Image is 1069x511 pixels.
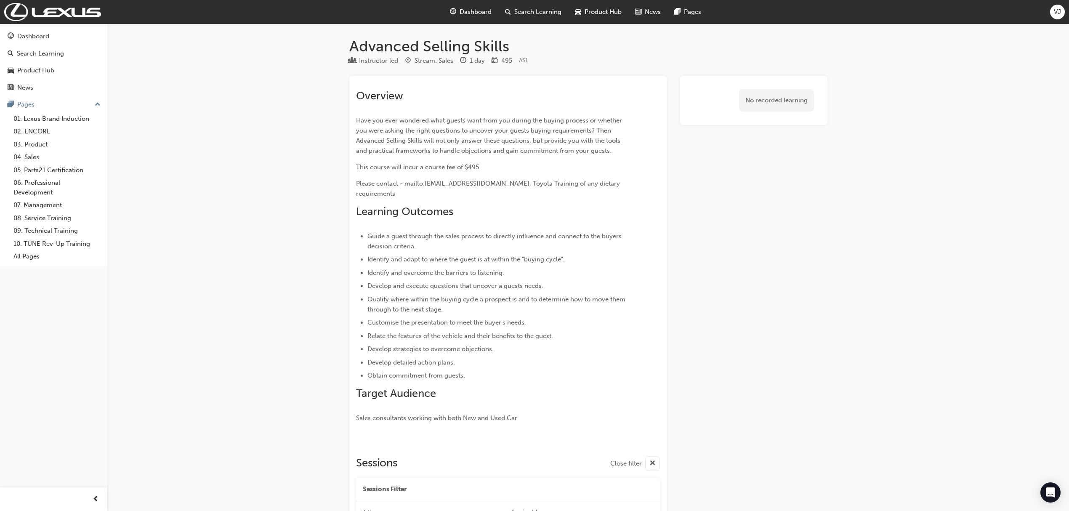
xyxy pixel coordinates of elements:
[514,7,561,17] span: Search Learning
[415,56,453,66] div: Stream: Sales
[492,57,498,65] span: money-icon
[356,205,453,218] span: Learning Outcomes
[470,56,485,66] div: 1 day
[460,57,466,65] span: clock-icon
[501,56,512,66] div: 495
[3,46,104,61] a: Search Learning
[635,7,641,17] span: news-icon
[367,319,526,326] span: Customise the presentation to meet the buyer's needs.
[17,83,33,93] div: News
[356,163,479,171] span: This course will incur a course fee of $495
[8,33,14,40] span: guage-icon
[367,232,623,250] span: Guide a guest through the sales process to directly influence and connect to the buyers decision ...
[17,32,49,41] div: Dashboard
[1050,5,1065,19] button: VJ
[649,458,656,469] span: cross-icon
[367,282,543,290] span: Develop and execute questions that uncover a guests needs.
[95,99,101,110] span: up-icon
[349,57,356,65] span: learningResourceType_INSTRUCTOR_LED-icon
[10,237,104,250] a: 10. TUNE Rev-Up Training
[585,7,622,17] span: Product Hub
[1054,7,1061,17] span: VJ
[17,49,64,59] div: Search Learning
[10,212,104,225] a: 08. Service Training
[575,7,581,17] span: car-icon
[359,56,398,66] div: Instructor led
[443,3,498,21] a: guage-iconDashboard
[3,97,104,112] button: Pages
[1040,482,1061,503] div: Open Intercom Messenger
[10,224,104,237] a: 09. Technical Training
[645,7,661,17] span: News
[8,50,13,58] span: search-icon
[10,151,104,164] a: 04. Sales
[460,7,492,17] span: Dashboard
[10,199,104,212] a: 07. Management
[628,3,667,21] a: news-iconNews
[405,57,411,65] span: target-icon
[367,359,455,366] span: Develop detailed action plans.
[4,3,101,21] img: Trak
[8,67,14,75] span: car-icon
[363,484,407,494] span: Sessions Filter
[356,89,403,102] span: Overview
[10,164,104,177] a: 05. Parts21 Certification
[3,27,104,97] button: DashboardSearch LearningProduct HubNews
[568,3,628,21] a: car-iconProduct Hub
[610,456,660,471] button: Close filter
[3,63,104,78] a: Product Hub
[356,180,622,197] span: Please contact - mailto:[EMAIL_ADDRESS][DOMAIN_NAME], Toyota Training of any dietary requirements
[356,414,517,422] span: Sales consultants working with both New and Used Car
[8,84,14,92] span: news-icon
[349,56,398,66] div: Type
[519,57,528,64] span: Learning resource code
[367,345,494,353] span: Develop strategies to overcome objections.
[10,125,104,138] a: 02. ENCORE
[367,295,627,313] span: Qualify where within the buying cycle a prospect is and to determine how to move them through to ...
[367,255,565,263] span: Identify and adapt to where the guest is at within the "buying cycle".
[674,7,681,17] span: pages-icon
[667,3,708,21] a: pages-iconPages
[10,112,104,125] a: 01. Lexus Brand Induction
[10,176,104,199] a: 06. Professional Development
[17,66,54,75] div: Product Hub
[349,37,827,56] h1: Advanced Selling Skills
[93,494,99,505] span: prev-icon
[450,7,456,17] span: guage-icon
[684,7,701,17] span: Pages
[10,138,104,151] a: 03. Product
[8,101,14,109] span: pages-icon
[356,456,397,471] h2: Sessions
[3,80,104,96] a: News
[367,332,553,340] span: Relate the features of the vehicle and their benefits to the guest.
[367,372,465,379] span: Obtain commitment from guests.
[498,3,568,21] a: search-iconSearch Learning
[610,459,642,468] span: Close filter
[356,117,624,154] span: Have you ever wondered what guests want from you during the buying process or whether you were as...
[367,269,504,277] span: Identify and overcome the barriers to listening.
[3,29,104,44] a: Dashboard
[739,89,814,112] div: No recorded learning
[505,7,511,17] span: search-icon
[460,56,485,66] div: Duration
[17,100,35,109] div: Pages
[10,250,104,263] a: All Pages
[405,56,453,66] div: Stream
[492,56,512,66] div: Price
[356,387,436,400] span: Target Audience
